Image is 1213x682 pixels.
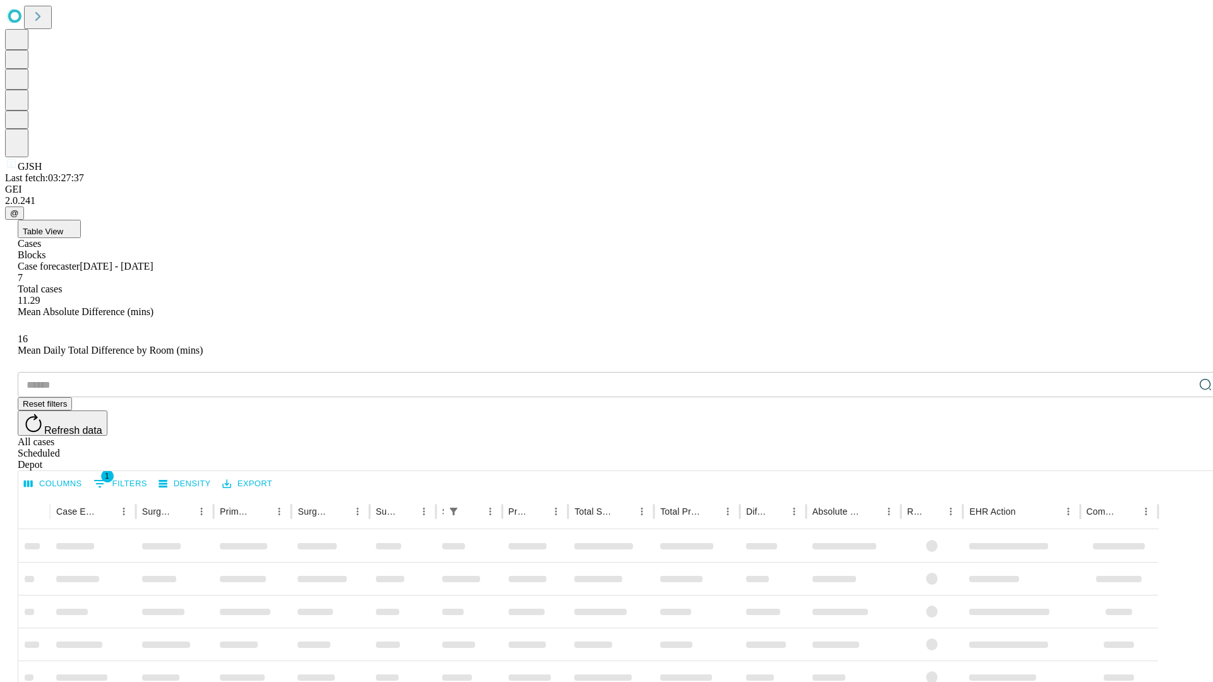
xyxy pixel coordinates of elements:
div: Surgery Date [376,506,396,517]
button: Menu [719,503,737,520]
div: Predicted In Room Duration [509,506,529,517]
div: Resolved in EHR [907,506,924,517]
span: Reset filters [23,399,67,409]
div: Primary Service [220,506,251,517]
button: Reset filters [18,397,72,410]
button: Sort [175,503,193,520]
div: Difference [746,506,766,517]
span: 1 [101,470,114,482]
button: Sort [1017,503,1035,520]
button: Menu [880,503,898,520]
button: Table View [18,220,81,238]
div: Absolute Difference [812,506,861,517]
button: Sort [1119,503,1137,520]
button: Menu [1059,503,1077,520]
div: Scheduled In Room Duration [442,506,444,517]
button: Menu [1137,503,1155,520]
span: Refresh data [44,425,102,436]
button: Menu [415,503,433,520]
div: Surgeon Name [142,506,174,517]
div: 2.0.241 [5,195,1208,206]
button: Menu [193,503,210,520]
span: GJSH [18,161,42,172]
button: Menu [547,503,565,520]
div: Total Scheduled Duration [574,506,614,517]
button: Sort [924,503,942,520]
span: Mean Daily Total Difference by Room (mins) [18,345,203,356]
span: Last fetch: 03:27:37 [5,172,84,183]
div: Comments [1087,506,1118,517]
button: Density [155,474,214,494]
button: Refresh data [18,410,107,436]
span: [DATE] - [DATE] [80,261,153,272]
span: @ [10,208,19,218]
button: Sort [862,503,880,520]
button: Menu [115,503,133,520]
button: Menu [942,503,960,520]
button: Menu [785,503,803,520]
button: Sort [97,503,115,520]
button: Sort [615,503,633,520]
span: Case forecaster [18,261,80,272]
button: @ [5,206,24,220]
div: Total Predicted Duration [660,506,700,517]
button: Show filters [445,503,462,520]
span: 11.29 [18,295,40,306]
span: Total cases [18,284,62,294]
div: Surgery Name [298,506,329,517]
span: Mean Absolute Difference (mins) [18,306,154,317]
button: Menu [633,503,651,520]
button: Select columns [21,474,85,494]
span: 7 [18,272,23,283]
button: Sort [768,503,785,520]
button: Sort [253,503,270,520]
div: GEI [5,184,1208,195]
button: Sort [464,503,481,520]
span: Table View [23,227,63,236]
button: Sort [529,503,547,520]
button: Sort [701,503,719,520]
button: Show filters [90,474,150,494]
button: Menu [270,503,288,520]
button: Menu [349,503,366,520]
div: EHR Action [969,506,1015,517]
div: 1 active filter [445,503,462,520]
button: Menu [481,503,499,520]
button: Export [219,474,275,494]
div: Case Epic Id [56,506,96,517]
span: 16 [18,333,28,344]
button: Sort [397,503,415,520]
button: Sort [331,503,349,520]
